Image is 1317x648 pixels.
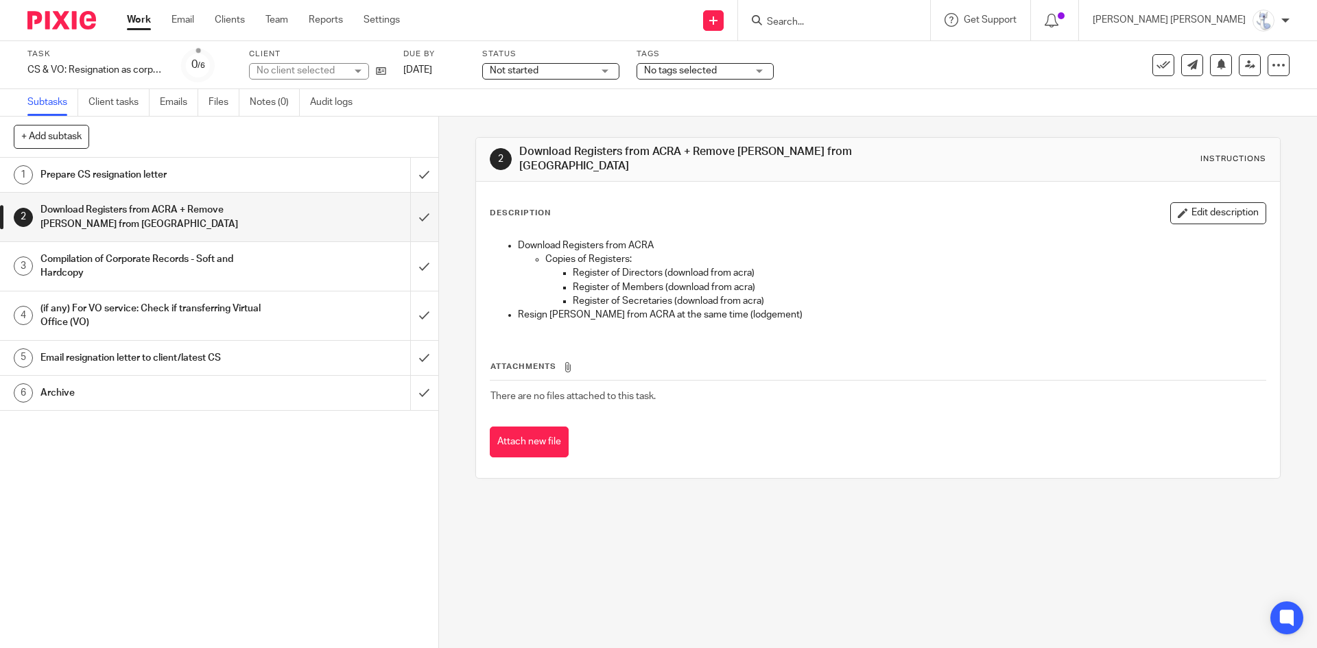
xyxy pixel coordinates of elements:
[637,49,774,60] label: Tags
[573,266,1265,280] p: Register of Directors (download from acra)
[490,148,512,170] div: 2
[27,63,165,77] div: CS & VO: Resignation as corporate secretary + handover
[40,200,278,235] h1: Download Registers from ACRA + Remove [PERSON_NAME] from [GEOGRAPHIC_DATA]
[545,252,1265,266] p: Copies of Registers:
[209,89,239,116] a: Files
[964,15,1017,25] span: Get Support
[198,62,205,69] small: /6
[171,13,194,27] a: Email
[257,64,346,77] div: No client selected
[518,239,1265,252] p: Download Registers from ACRA
[766,16,889,29] input: Search
[14,306,33,325] div: 4
[14,348,33,368] div: 5
[215,13,245,27] a: Clients
[482,49,619,60] label: Status
[490,392,656,401] span: There are no files attached to this task.
[490,427,569,457] button: Attach new file
[1200,154,1266,165] div: Instructions
[40,348,278,368] h1: Email resignation letter to client/latest CS
[14,208,33,227] div: 2
[490,208,551,219] p: Description
[490,363,556,370] span: Attachments
[14,256,33,276] div: 3
[573,294,1265,308] p: Register of Secretaries (download from acra)
[40,383,278,403] h1: Archive
[40,249,278,284] h1: Compilation of Corporate Records - Soft and Hardcopy
[1170,202,1266,224] button: Edit description
[14,125,89,148] button: + Add subtask
[364,13,400,27] a: Settings
[573,280,1265,294] p: Register of Members (download from acra)
[27,49,165,60] label: Task
[310,89,363,116] a: Audit logs
[403,65,432,75] span: [DATE]
[191,57,205,73] div: 0
[14,383,33,403] div: 6
[14,165,33,184] div: 1
[490,66,538,75] span: Not started
[403,49,465,60] label: Due by
[1253,10,1274,32] img: images.jfif
[519,145,907,174] h1: Download Registers from ACRA + Remove [PERSON_NAME] from [GEOGRAPHIC_DATA]
[40,298,278,333] h1: (if any) For VO service: Check if transferring Virtual Office (VO)
[1093,13,1246,27] p: [PERSON_NAME] [PERSON_NAME]
[27,11,96,29] img: Pixie
[518,308,1265,322] p: Resign [PERSON_NAME] from ACRA at the same time (lodgement)
[127,13,151,27] a: Work
[644,66,717,75] span: No tags selected
[265,13,288,27] a: Team
[309,13,343,27] a: Reports
[40,165,278,185] h1: Prepare CS resignation letter
[27,63,165,77] div: CS &amp; VO: Resignation as corporate secretary + handover
[249,49,386,60] label: Client
[160,89,198,116] a: Emails
[88,89,150,116] a: Client tasks
[250,89,300,116] a: Notes (0)
[27,89,78,116] a: Subtasks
